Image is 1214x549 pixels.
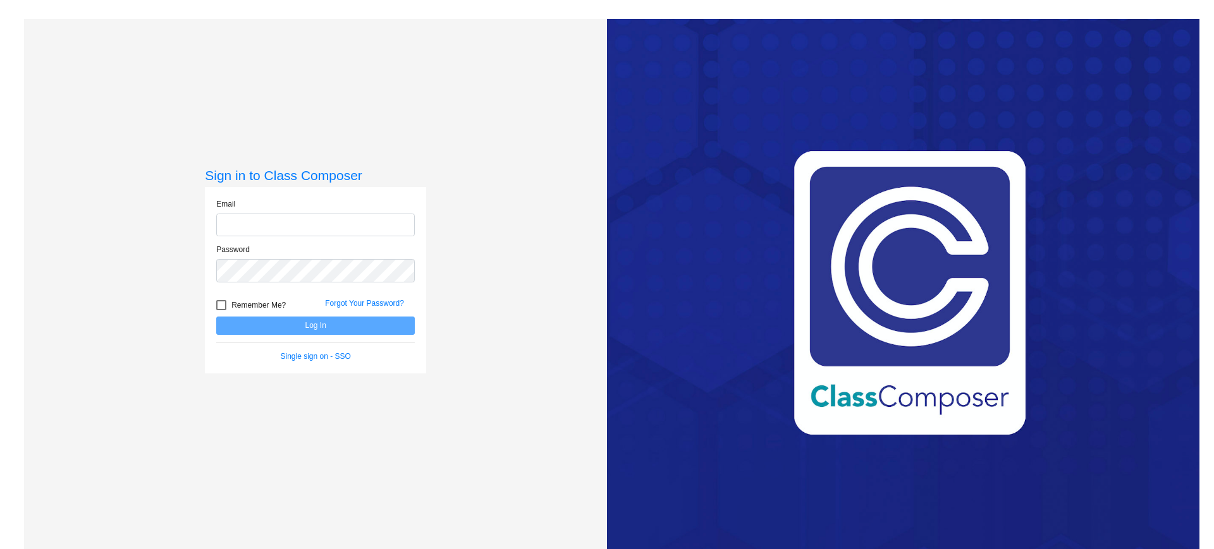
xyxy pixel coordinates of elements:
[281,352,351,361] a: Single sign on - SSO
[216,317,415,335] button: Log In
[216,244,250,255] label: Password
[325,299,404,308] a: Forgot Your Password?
[231,298,286,313] span: Remember Me?
[216,198,235,210] label: Email
[205,167,426,183] h3: Sign in to Class Composer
